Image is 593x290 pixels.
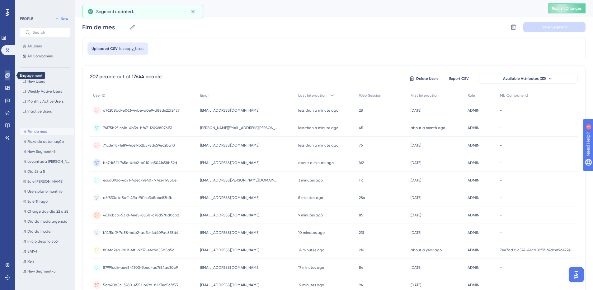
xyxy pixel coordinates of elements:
[542,25,567,30] span: Save Segment
[103,125,172,130] span: 76175b9f-c61b-4b3a-bf47-120968076151
[359,195,365,200] span: 284
[200,160,259,165] span: [EMAIL_ADDRESS][DOMAIN_NAME]
[500,195,502,200] span: -
[132,73,162,80] div: 17644 people
[468,160,479,165] span: ADMIN
[359,283,363,288] span: 94
[27,169,45,174] span: Dia 28 a 5
[119,46,121,51] span: is
[468,283,479,288] span: ADMIN
[500,160,502,165] span: -
[27,44,42,49] span: All Users
[411,213,421,217] time: [DATE]
[443,74,474,84] button: Export CSV
[359,93,381,98] span: Web Session
[500,108,502,113] span: -
[359,178,363,183] span: 116
[92,46,118,51] span: Uploaded CSV
[298,143,338,147] time: less than a minute ago
[411,196,421,200] time: [DATE]
[500,125,502,130] span: -
[53,15,70,22] button: New
[359,160,364,165] span: 162
[20,108,70,115] button: Inactive Users
[478,74,578,84] button: Available Attributes (33)
[359,213,363,218] span: 85
[500,143,502,148] span: -
[27,249,37,254] span: SAK-1
[103,213,179,218] span: 46316bca-531d-4ee5-8850-c78d570d0cb2
[20,138,74,145] button: Fluxo de automação
[567,265,586,284] iframe: UserGuiding AI Assistant Launcher
[103,248,174,253] span: 804fd2eb-201f-4ff1-9237-e4c9d55b5a5c
[20,42,70,50] button: All Users
[200,248,259,253] span: [EMAIL_ADDRESS][DOMAIN_NAME]
[20,128,74,135] button: Fim de mes
[20,188,74,195] button: Users plano monthly
[27,54,53,59] span: All Companies
[27,139,64,144] span: Fluxo de automação
[27,149,55,154] span: New Segment-6
[503,76,546,81] span: Available Attributes (33)
[20,88,70,95] button: Weekly Active Users
[500,230,502,235] span: -
[103,178,176,183] span: e66d09d6-4d71-4dec-9e40-197e241985be
[298,196,323,200] time: 5 minutes ago
[20,198,74,205] button: Eu e Thiago
[103,195,172,200] span: a6f830a4-5aff-4ffa-9ff1-a3b5a4e53bfb
[43,3,45,8] div: 1
[82,4,533,13] div: People
[103,283,178,288] span: 5ab40a5c-3280-4551-b69b-8223ec5c3f53
[20,158,74,165] button: Levantada [PERSON_NAME]
[96,8,134,15] span: Segment updated.
[200,143,259,148] span: [EMAIL_ADDRESS][DOMAIN_NAME]
[27,209,68,214] span: Charge day dia 22 a 28
[359,108,363,113] span: 28
[20,258,74,265] button: Reis
[27,219,68,224] span: Dia da moda urgencia
[200,178,278,183] span: [EMAIL_ADDRESS][PERSON_NAME][DOMAIN_NAME]
[449,76,469,81] span: Export CSV
[468,143,479,148] span: ADMIN
[27,89,62,94] span: Weekly Active Users
[117,73,130,80] div: out of
[27,199,48,204] span: Eu e Thiago
[15,2,39,9] span: Need Help?
[27,129,47,134] span: Fim de mes
[298,161,334,165] time: about a minute ago
[500,265,502,270] span: -
[416,76,439,81] span: Delete Users
[200,125,278,130] span: [PERSON_NAME][EMAIL_ADDRESS][PERSON_NAME][DOMAIN_NAME]
[298,230,325,235] time: 10 minutes ago
[411,265,421,270] time: [DATE]
[500,93,528,98] span: Mb Company Id
[20,178,74,185] button: Eu e [PERSON_NAME]
[411,108,421,113] time: [DATE]
[200,93,209,98] span: Email
[20,148,74,155] button: New Segment-6
[90,73,115,80] div: 207 people
[33,30,65,35] input: Search
[20,208,74,215] button: Charge day dia 22 a 28
[200,195,259,200] span: [EMAIL_ADDRESS][DOMAIN_NAME]
[200,213,259,218] span: [EMAIL_ADDRESS][DOMAIN_NAME]
[20,78,70,85] button: New Users
[27,99,64,104] span: Monthly Active Users
[298,248,324,252] time: 14 minutes ago
[468,213,479,218] span: ADMIN
[20,52,70,60] button: All Companies
[298,93,327,98] span: Last Interaction
[411,178,421,182] time: [DATE]
[20,168,74,175] button: Dia 28 a 5
[359,143,363,148] span: 76
[103,265,178,270] span: 8799fcd6-ae45-4303-9bed-ac7f54ae30c9
[298,178,323,182] time: 3 minutes ago
[20,268,74,275] button: New Segment-5
[468,178,479,183] span: ADMIN
[359,265,363,270] span: 84
[27,79,45,84] span: New Users
[298,108,338,113] time: less than a minute ago
[20,98,70,105] button: Monthly Active Users
[468,248,479,253] span: ADMIN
